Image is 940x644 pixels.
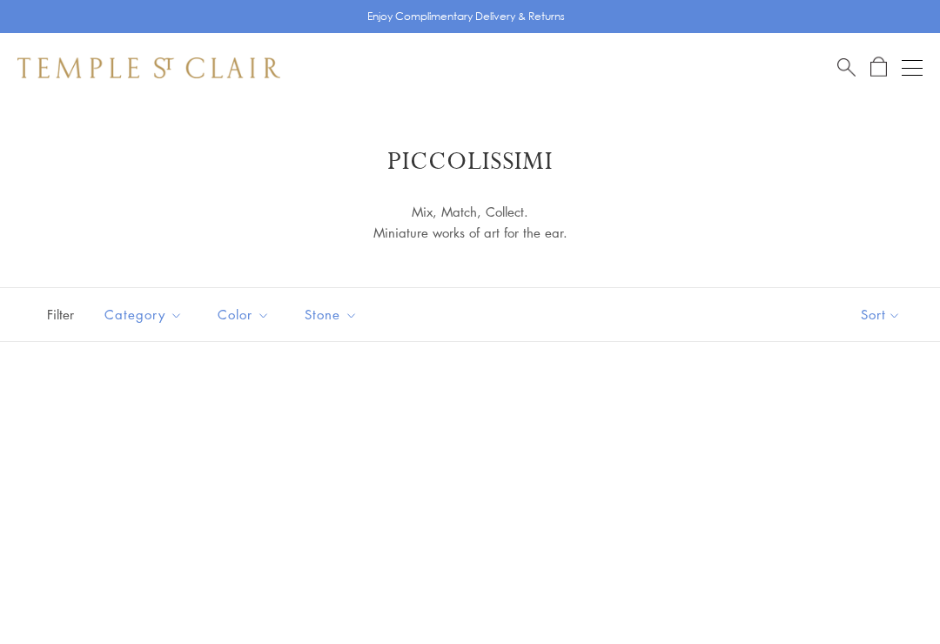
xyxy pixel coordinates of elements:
[902,57,923,78] button: Open navigation
[296,304,371,325] span: Stone
[205,295,283,334] button: Color
[44,146,896,178] h1: Piccolissimi
[292,295,371,334] button: Stone
[822,288,940,341] button: Show sort by
[17,57,280,78] img: Temple St. Clair
[209,304,283,325] span: Color
[91,295,196,334] button: Category
[239,201,701,245] p: Mix, Match, Collect. Miniature works of art for the ear.
[837,57,856,78] a: Search
[96,304,196,325] span: Category
[870,57,887,78] a: Open Shopping Bag
[853,562,923,627] iframe: Gorgias live chat messenger
[367,8,565,25] p: Enjoy Complimentary Delivery & Returns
